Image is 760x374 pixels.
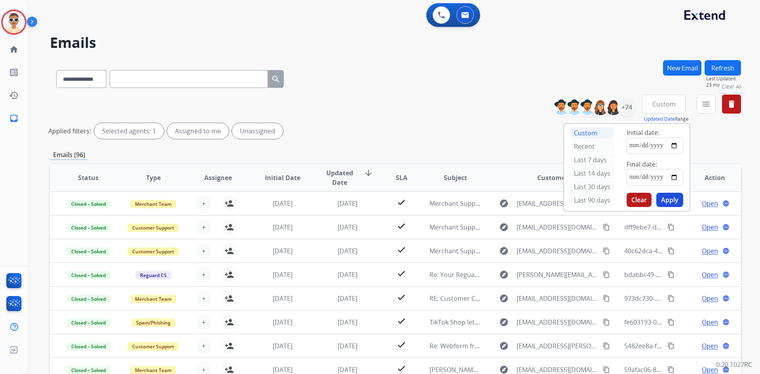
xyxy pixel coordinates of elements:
span: Closed – Solved [66,319,110,327]
span: Merchant Team [130,200,176,208]
span: Closed – Solved [66,224,110,232]
p: Applied filters: [48,126,91,136]
mat-icon: delete [727,99,736,109]
span: [DATE] [273,342,293,350]
mat-icon: person_add [224,246,234,256]
button: + [196,338,212,354]
button: Custom [642,95,686,114]
mat-icon: list_alt [9,68,19,77]
span: [DATE] [338,318,357,327]
mat-icon: language [722,319,730,326]
span: Re: Webform from [EMAIL_ADDRESS][PERSON_NAME][DOMAIN_NAME] on [DATE] [429,342,669,350]
span: [EMAIL_ADDRESS][DOMAIN_NAME] [517,222,598,232]
span: [DATE] [273,199,293,208]
span: [PERSON_NAME][EMAIL_ADDRESS][DOMAIN_NAME] [517,270,598,279]
mat-icon: check [397,245,406,254]
mat-icon: content_copy [603,224,610,231]
span: Customer Support [127,224,179,232]
mat-icon: inbox [9,114,19,123]
span: [DATE] [273,270,293,279]
mat-icon: explore [499,341,509,351]
mat-icon: content_copy [667,247,674,254]
span: Open [702,222,718,232]
span: Range [644,116,689,122]
button: Clear [627,193,652,207]
span: Customer Support [127,247,179,256]
span: + [202,222,205,232]
span: dff9ebe7-d210-4f6c-9d78-52f0c5dd6245 [624,223,742,232]
span: [EMAIL_ADDRESS][DOMAIN_NAME] [517,294,598,303]
span: Merchant Support #659599: How would you rate the support you received? [429,199,654,208]
mat-icon: content_copy [667,295,674,302]
mat-icon: person_add [224,270,234,279]
mat-icon: person_add [224,199,234,208]
span: [DATE] [273,247,293,255]
mat-icon: person_add [224,222,234,232]
span: Open [702,270,718,279]
span: [EMAIL_ADDRESS][DOMAIN_NAME] [517,317,598,327]
div: Last 14 days [570,167,614,179]
mat-icon: content_copy [603,271,610,278]
mat-icon: check [397,221,406,231]
mat-icon: language [722,342,730,349]
mat-icon: content_copy [667,271,674,278]
span: Initial Date [265,173,300,182]
span: Initial date: [627,128,659,137]
span: fe603193-093f-4c68-895f-6f6da1e0b540 [624,318,740,327]
mat-icon: explore [499,270,509,279]
button: + [196,267,212,283]
div: +74 [617,98,636,117]
button: + [196,219,212,235]
mat-icon: explore [499,246,509,256]
span: [DATE] [338,270,357,279]
span: Merchant Support #659611: How would you rate the support you received? [429,247,654,255]
span: Customer Support [127,342,179,351]
mat-icon: language [722,247,730,254]
button: New Email [663,60,701,76]
span: [DATE] [338,199,357,208]
span: Updated Date [322,168,358,187]
mat-icon: content_copy [603,295,610,302]
div: Last 30 days [570,181,614,193]
mat-icon: check [397,197,406,207]
span: [DATE] [273,223,293,232]
span: Subject [444,173,467,182]
span: RE: Customer Contract Info [429,294,511,303]
div: Assigned to me [167,123,229,139]
span: Last Updated: [706,76,741,82]
button: + [196,243,212,259]
span: + [202,270,205,279]
mat-icon: content_copy [667,342,674,349]
span: 59afac06-8211-493e-8f6b-b11e42268400 [624,365,743,374]
mat-icon: check [397,316,406,326]
mat-icon: explore [499,199,509,208]
mat-icon: language [722,295,730,302]
span: + [202,317,205,327]
mat-icon: menu [701,99,711,109]
span: Clear All [722,83,741,91]
mat-icon: language [722,366,730,373]
span: Merchant Team [130,295,176,303]
span: [DATE] [273,294,293,303]
span: Status [78,173,99,182]
span: + [202,294,205,303]
span: + [202,246,205,256]
span: [DATE] [338,365,357,374]
span: 23 minutes ago [706,82,741,88]
mat-icon: search [271,74,281,84]
mat-icon: content_copy [603,319,610,326]
mat-icon: arrow_downward [364,168,373,178]
mat-icon: check [397,292,406,302]
mat-icon: explore [499,317,509,327]
div: Unassigned [232,123,283,139]
span: + [202,341,205,351]
span: [EMAIL_ADDRESS][DOMAIN_NAME] [517,199,598,208]
span: [DATE] [338,294,357,303]
span: Open [702,341,718,351]
span: TikTok Shop lets users see your product in real life [429,318,579,327]
mat-icon: person_add [224,341,234,351]
span: [EMAIL_ADDRESS][DOMAIN_NAME] [517,246,598,256]
div: Recent [570,140,614,152]
mat-icon: content_copy [603,247,610,254]
div: Last 90 days [570,194,614,206]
